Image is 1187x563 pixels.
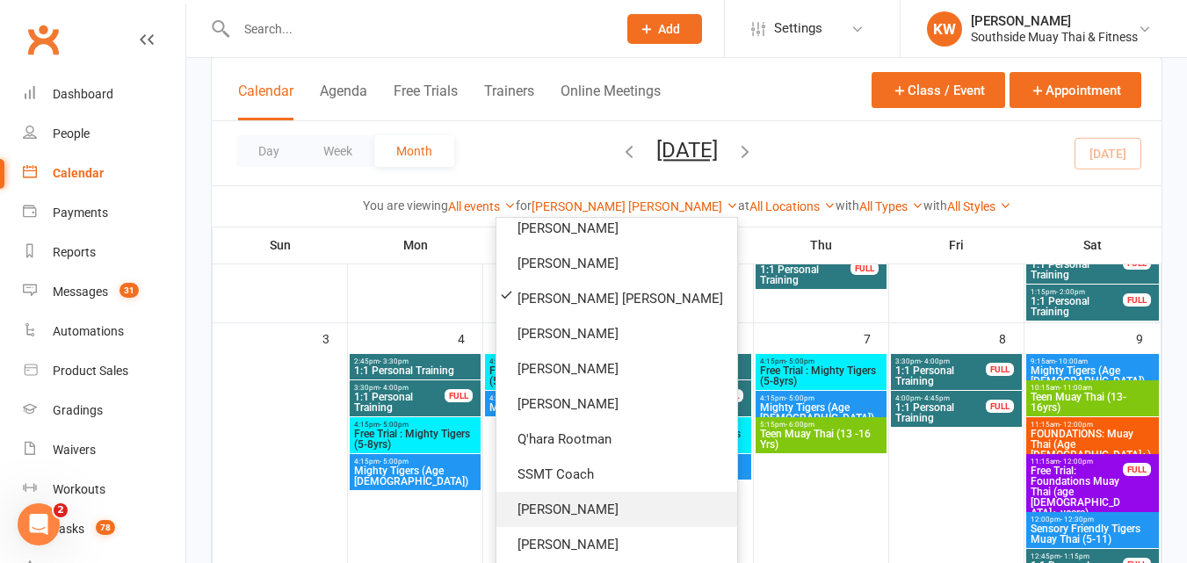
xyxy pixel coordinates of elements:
div: Tasks [53,522,84,536]
div: 6 [728,323,753,352]
a: All Locations [749,199,836,213]
a: All events [448,199,516,213]
div: Payments [53,206,108,220]
span: 9:15am [1030,357,1155,365]
span: - 11:00am [1060,384,1092,392]
span: 1:1 Personal Training [1030,296,1124,317]
a: Messages 31 [23,272,185,312]
button: Day [236,135,301,167]
button: Month [374,135,454,167]
span: 4:00pm [894,394,987,402]
div: Messages [53,285,108,299]
div: People [53,126,90,141]
span: Add [658,22,680,36]
span: Free Trial : Mighty Tigers (5-8yrs) [759,365,883,386]
span: 78 [96,520,115,535]
span: 4:15pm [759,394,883,402]
a: [PERSON_NAME] [496,211,737,246]
span: 4:15pm [489,357,612,365]
strong: with [836,198,859,213]
span: 4:15pm [353,421,477,429]
span: - 12:30pm [1060,516,1094,523]
span: - 2:00pm [1056,288,1085,296]
span: Teen Muay Thai (13 -16 Yrs) [759,429,883,450]
a: Automations [23,312,185,351]
span: 3:30pm [894,357,987,365]
div: Waivers [53,443,96,457]
span: 12:45pm [1030,552,1124,560]
span: 1:1 Personal Training [353,365,477,376]
strong: at [738,198,749,213]
a: Payments [23,193,185,233]
span: Mighty Tigers (Age [DEMOGRAPHIC_DATA]) [353,466,477,487]
span: 4:15pm [759,357,883,365]
span: - 5:00pm [785,357,814,365]
a: Waivers [23,430,185,470]
a: [PERSON_NAME] [PERSON_NAME] [532,199,738,213]
button: [DATE] [656,138,718,162]
div: Southside Muay Thai & Fitness [971,29,1138,45]
th: Thu [754,227,889,263]
span: - 4:45pm [921,394,950,402]
span: 2:45pm [353,357,477,365]
span: Sensory Friendly Tigers Muay Thai (5-11) [1030,523,1155,545]
span: Teen Muay Thai (13-16yrs) [1030,392,1155,413]
button: Trainers [484,83,534,120]
div: 8 [999,323,1024,352]
a: [PERSON_NAME] [496,527,737,562]
button: Class / Event [872,72,1005,108]
div: FULL [986,363,1014,376]
span: Mighty Tigers (Age [DEMOGRAPHIC_DATA]) [759,402,883,423]
div: Gradings [53,403,103,417]
span: - 12:00pm [1060,421,1093,429]
span: Mighty Tigers (Age [DEMOGRAPHIC_DATA]) [1030,365,1155,386]
div: FULL [445,389,473,402]
button: Online Meetings [561,83,661,120]
button: Calendar [238,83,293,120]
span: - 5:00pm [380,421,409,429]
a: [PERSON_NAME] [496,351,737,386]
div: Product Sales [53,364,128,378]
strong: You are viewing [363,198,448,213]
strong: for [516,198,532,213]
a: Reports [23,233,185,272]
span: 10:15am [1030,384,1155,392]
div: Reports [53,245,96,259]
span: 11:15am [1030,421,1155,429]
div: 4 [458,323,482,352]
a: SSMT Coach [496,457,737,492]
th: Sun [213,227,348,263]
span: - 4:00pm [921,357,950,365]
a: [PERSON_NAME] [496,316,737,351]
th: Fri [889,227,1024,263]
span: 2 [54,503,68,517]
span: 3:30pm [353,384,445,392]
span: 1:1 Personal Training [759,264,851,285]
div: Dashboard [53,87,113,101]
button: Week [301,135,374,167]
span: - 5:00pm [785,394,814,402]
div: 3 [322,323,347,352]
a: Clubworx [21,18,65,61]
a: [PERSON_NAME] [PERSON_NAME] [496,281,737,316]
span: Free Trial : Mighty Tigers (5-8yrs) [353,429,477,450]
div: KW [927,11,962,47]
div: FULL [850,262,879,275]
span: - 1:15pm [1060,552,1089,560]
span: 4:15pm [353,458,477,466]
div: FULL [986,400,1014,413]
button: Appointment [1010,72,1141,108]
div: [PERSON_NAME] [971,13,1138,29]
span: - 10:00am [1055,357,1088,365]
input: Search... [231,17,604,41]
th: Tue [483,227,619,263]
span: - 6:00pm [785,421,814,429]
span: 31 [119,283,139,298]
a: All Styles [947,199,1011,213]
span: - 5:00pm [380,458,409,466]
a: All Types [859,199,923,213]
span: 1:1 Personal Training [353,392,445,413]
span: - 3:30pm [380,357,409,365]
span: FOUNDATIONS: Muay Thai (Age [DEMOGRAPHIC_DATA]+) [1030,429,1155,460]
button: Add [627,14,702,44]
